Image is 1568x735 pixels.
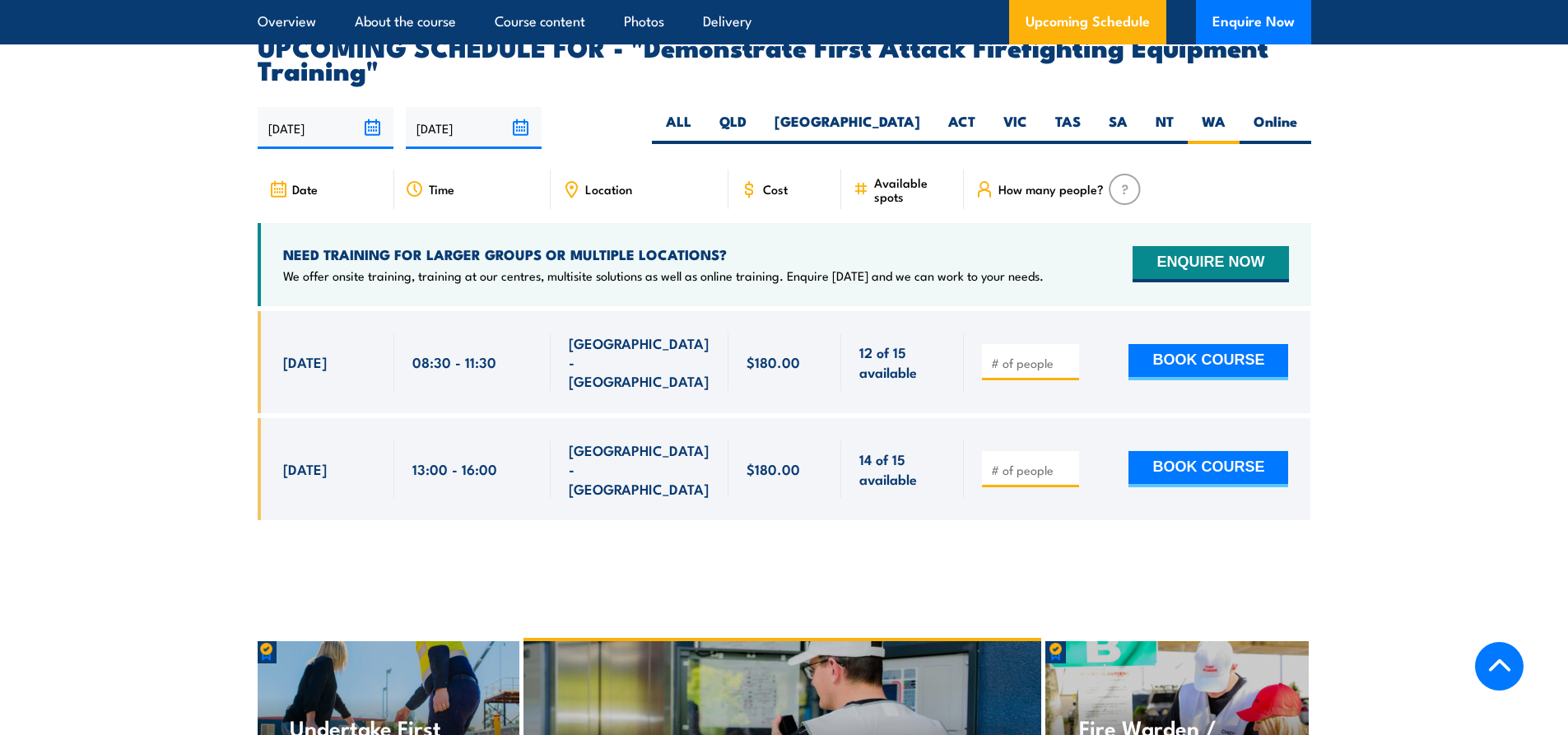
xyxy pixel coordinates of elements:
p: We offer onsite training, training at our centres, multisite solutions as well as online training... [283,267,1044,284]
span: 13:00 - 16:00 [412,459,497,478]
label: ALL [652,112,705,144]
span: $180.00 [747,459,800,478]
label: [GEOGRAPHIC_DATA] [761,112,934,144]
label: TAS [1041,112,1095,144]
span: [GEOGRAPHIC_DATA] - [GEOGRAPHIC_DATA] [569,440,710,498]
button: ENQUIRE NOW [1133,246,1288,282]
label: VIC [989,112,1041,144]
span: [DATE] [283,352,327,371]
input: # of people [991,355,1073,371]
label: NT [1142,112,1188,144]
span: Cost [763,182,788,196]
button: BOOK COURSE [1128,451,1288,487]
h2: UPCOMING SCHEDULE FOR - "Demonstrate First Attack Firefighting Equipment Training" [258,35,1311,81]
label: QLD [705,112,761,144]
span: How many people? [998,182,1104,196]
span: Time [429,182,454,196]
h4: NEED TRAINING FOR LARGER GROUPS OR MULTIPLE LOCATIONS? [283,245,1044,263]
label: ACT [934,112,989,144]
input: # of people [991,462,1073,478]
span: Location [585,182,632,196]
span: 12 of 15 available [859,342,946,381]
span: 08:30 - 11:30 [412,352,496,371]
span: [DATE] [283,459,327,478]
label: Online [1240,112,1311,144]
label: SA [1095,112,1142,144]
button: BOOK COURSE [1128,344,1288,380]
span: Date [292,182,318,196]
input: To date [406,107,542,149]
span: $180.00 [747,352,800,371]
span: Available spots [874,175,952,203]
input: From date [258,107,393,149]
span: 14 of 15 available [859,449,946,488]
label: WA [1188,112,1240,144]
span: [GEOGRAPHIC_DATA] - [GEOGRAPHIC_DATA] [569,333,710,391]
